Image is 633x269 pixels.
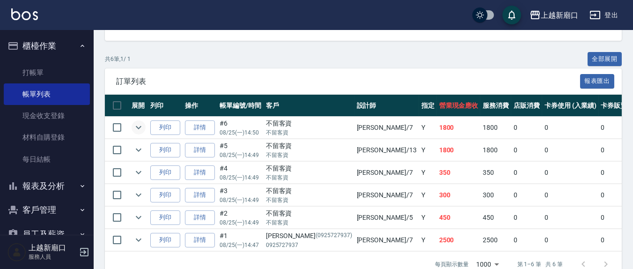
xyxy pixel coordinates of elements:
td: [PERSON_NAME] /7 [354,162,419,184]
a: 詳情 [185,143,215,157]
button: 列印 [150,165,180,180]
div: 不留客資 [266,186,352,196]
td: 300 [480,184,511,206]
p: 08/25 (一) 14:50 [220,128,261,137]
div: 不留客資 [266,141,352,151]
p: 服務人員 [29,253,76,261]
p: 08/25 (一) 14:49 [220,173,261,182]
td: 300 [437,184,481,206]
td: #6 [217,117,264,139]
p: 08/25 (一) 14:47 [220,241,261,249]
th: 卡券使用 (入業績) [542,95,599,117]
img: Person [7,243,26,262]
td: 450 [480,207,511,229]
img: Logo [11,8,38,20]
button: 列印 [150,210,180,225]
button: 列印 [150,188,180,202]
button: 列印 [150,143,180,157]
a: 報表匯出 [580,76,615,85]
th: 店販消費 [511,95,542,117]
td: Y [419,139,437,161]
button: 列印 [150,120,180,135]
p: 08/25 (一) 14:49 [220,151,261,159]
div: 不留客資 [266,209,352,218]
td: 1800 [437,117,481,139]
td: [PERSON_NAME] /7 [354,229,419,251]
a: 詳情 [185,210,215,225]
p: 第 1–6 筆 共 6 筆 [517,260,563,269]
th: 帳單編號/時間 [217,95,264,117]
td: 1800 [480,139,511,161]
div: 上越新廟口 [541,9,578,21]
td: 350 [480,162,511,184]
a: 材料自購登錄 [4,127,90,148]
td: 350 [437,162,481,184]
a: 帳單列表 [4,83,90,105]
div: 不留客資 [266,164,352,173]
td: 0 [542,184,599,206]
p: 不留客資 [266,128,352,137]
td: #2 [217,207,264,229]
td: 2500 [437,229,481,251]
td: #1 [217,229,264,251]
p: 每頁顯示數量 [435,260,469,269]
td: 0 [511,207,542,229]
td: 450 [437,207,481,229]
td: [PERSON_NAME] /5 [354,207,419,229]
td: 1800 [437,139,481,161]
button: 客戶管理 [4,198,90,222]
button: expand row [132,210,146,224]
button: 列印 [150,233,180,247]
td: Y [419,229,437,251]
th: 操作 [183,95,217,117]
th: 展開 [129,95,148,117]
td: 2500 [480,229,511,251]
a: 詳情 [185,165,215,180]
a: 現金收支登錄 [4,105,90,127]
a: 詳情 [185,233,215,247]
a: 詳情 [185,120,215,135]
span: 訂單列表 [116,77,580,86]
td: 0 [542,117,599,139]
td: [PERSON_NAME] /13 [354,139,419,161]
button: expand row [132,233,146,247]
td: 0 [542,207,599,229]
td: #4 [217,162,264,184]
div: 不留客資 [266,119,352,128]
td: Y [419,162,437,184]
td: 0 [542,139,599,161]
button: expand row [132,188,146,202]
td: [PERSON_NAME] /7 [354,184,419,206]
button: expand row [132,165,146,179]
p: 08/25 (一) 14:49 [220,196,261,204]
td: 1800 [480,117,511,139]
p: 不留客資 [266,196,352,204]
p: 08/25 (一) 14:49 [220,218,261,227]
button: save [502,6,521,24]
button: 登出 [586,7,622,24]
td: 0 [542,162,599,184]
a: 每日結帳 [4,149,90,170]
td: 0 [511,139,542,161]
td: Y [419,184,437,206]
button: expand row [132,120,146,134]
td: Y [419,117,437,139]
a: 打帳單 [4,62,90,83]
td: Y [419,207,437,229]
td: 0 [511,117,542,139]
button: 上越新廟口 [526,6,582,25]
td: #5 [217,139,264,161]
p: 不留客資 [266,151,352,159]
td: 0 [511,229,542,251]
p: 不留客資 [266,173,352,182]
button: 全部展開 [588,52,622,67]
td: 0 [511,184,542,206]
div: [PERSON_NAME] [266,231,352,241]
th: 營業現金應收 [437,95,481,117]
th: 列印 [148,95,183,117]
td: 0 [542,229,599,251]
h5: 上越新廟口 [29,243,76,253]
p: (0925727937) [316,231,352,241]
th: 設計師 [354,95,419,117]
td: #3 [217,184,264,206]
